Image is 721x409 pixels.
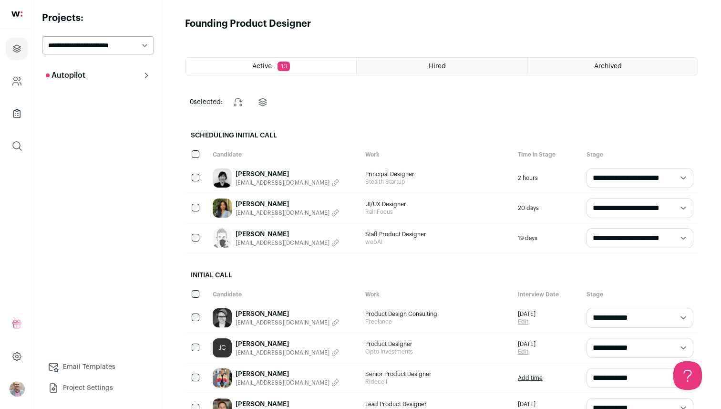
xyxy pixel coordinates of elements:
button: [EMAIL_ADDRESS][DOMAIN_NAME] [236,209,339,217]
span: Staff Product Designer [365,231,508,238]
button: Change stage [227,91,249,114]
a: Edit [518,348,536,356]
div: 20 days [513,193,582,223]
span: [EMAIL_ADDRESS][DOMAIN_NAME] [236,349,330,357]
span: Hired [429,63,446,70]
a: [PERSON_NAME] [236,399,339,409]
img: wellfound-shorthand-0d5821cbd27db2630d0214b213865d53afaa358527fdda9d0ea32b1df1b89c2c.svg [11,11,22,17]
img: d9fbc43ef38c43f2555d649563d09ef8095c6c4033110d7a39ae31baf2fa6e6b.jpg [213,168,232,188]
span: Archived [594,63,622,70]
button: [EMAIL_ADDRESS][DOMAIN_NAME] [236,349,339,357]
a: Email Templates [42,357,154,377]
div: Time in Stage [513,146,582,163]
span: [DATE] [518,310,536,318]
a: [PERSON_NAME] [236,230,339,239]
span: RainFocus [365,208,508,216]
span: UI/UX Designer [365,200,508,208]
span: webAI [365,238,508,246]
div: 19 days [513,223,582,253]
a: Add time [518,374,543,382]
div: Stage [582,146,698,163]
span: [EMAIL_ADDRESS][DOMAIN_NAME] [236,179,330,187]
span: Ridecell [365,378,508,386]
a: Edit [518,318,536,325]
a: [PERSON_NAME] [236,369,339,379]
a: [PERSON_NAME] [236,309,339,319]
span: Lead Product Designer [365,400,508,408]
a: Hired [357,58,527,75]
span: 0 [190,99,194,105]
a: [PERSON_NAME] [236,169,339,179]
div: Candidate [208,286,360,303]
span: Stealth Startup [365,178,508,186]
img: 0500f1c90af383b5935561b0a3f84f6b8738a7ac8a550d02faa4114e98ecfb05 [213,368,232,388]
button: [EMAIL_ADDRESS][DOMAIN_NAME] [236,179,339,187]
img: 190284-medium_jpg [10,381,25,397]
a: [PERSON_NAME] [236,339,339,349]
div: Candidate [208,146,360,163]
a: Project Settings [42,378,154,398]
button: Autopilot [42,66,154,85]
h2: Projects: [42,11,154,25]
span: [EMAIL_ADDRESS][DOMAIN_NAME] [236,379,330,387]
span: Product Designer [365,340,508,348]
span: Freelance [365,318,508,325]
img: f0791d62dd61cf0cb098b18c74c872efae5d6fb4cb275e4c071d00a038c40bfc [213,199,232,218]
span: [EMAIL_ADDRESS][DOMAIN_NAME] [236,239,330,247]
a: [PERSON_NAME] [236,199,339,209]
p: Autopilot [46,70,85,81]
button: Open dropdown [10,381,25,397]
span: Opto Investments [365,348,508,356]
div: 2 hours [513,163,582,193]
div: Stage [582,286,698,303]
h2: Scheduling Initial Call [185,125,698,146]
h2: Initial Call [185,265,698,286]
a: Archived [527,58,698,75]
img: bc0f2dd1cd7c1dc5f50fea2665ffb984f117bd8caa966ac21e66c1757f0bda83.jpg [213,229,232,248]
span: Product Design Consulting [365,310,508,318]
span: [EMAIL_ADDRESS][DOMAIN_NAME] [236,319,330,326]
span: Principal Designer [365,170,508,178]
button: [EMAIL_ADDRESS][DOMAIN_NAME] [236,239,339,247]
div: Work [360,286,513,303]
span: selected: [190,97,223,107]
span: 13 [278,62,290,71]
span: Senior Product Designer [365,370,508,378]
iframe: Toggle Customer Support [673,361,702,390]
a: Company and ATS Settings [6,70,28,93]
a: JC [213,338,232,357]
button: [EMAIL_ADDRESS][DOMAIN_NAME] [236,319,339,326]
h1: Founding Product Designer [185,17,311,31]
div: Interview Date [513,286,582,303]
a: Company Lists [6,102,28,125]
span: [DATE] [518,340,536,348]
a: Projects [6,37,28,60]
span: Active [252,63,272,70]
button: [EMAIL_ADDRESS][DOMAIN_NAME] [236,379,339,387]
span: [DATE] [518,400,536,408]
img: 8b1edeee76a1fa15bef4c134db6f9ae577bd19a0c961a3872b24f822925b89f7.jpg [213,308,232,327]
span: [EMAIL_ADDRESS][DOMAIN_NAME] [236,209,330,217]
div: Work [360,146,513,163]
